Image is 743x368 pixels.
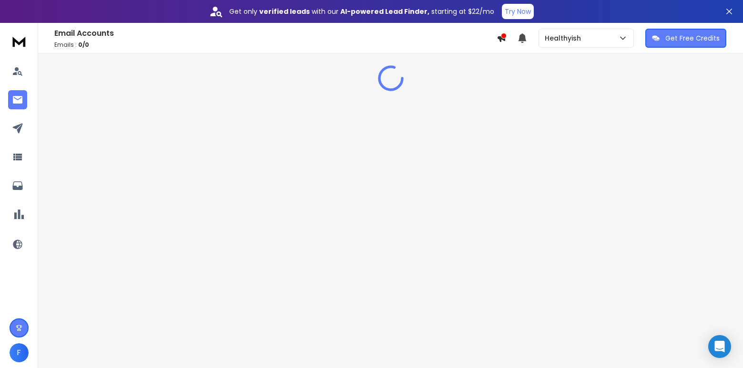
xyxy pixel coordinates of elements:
[10,343,29,362] button: F
[545,33,585,43] p: Healthyish
[10,32,29,50] img: logo
[505,7,531,16] p: Try Now
[502,4,534,19] button: Try Now
[645,29,726,48] button: Get Free Credits
[708,335,731,358] div: Open Intercom Messenger
[78,41,89,49] span: 0 / 0
[54,28,497,39] h1: Email Accounts
[259,7,310,16] strong: verified leads
[54,41,497,49] p: Emails :
[665,33,720,43] p: Get Free Credits
[229,7,494,16] p: Get only with our starting at $22/mo
[340,7,429,16] strong: AI-powered Lead Finder,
